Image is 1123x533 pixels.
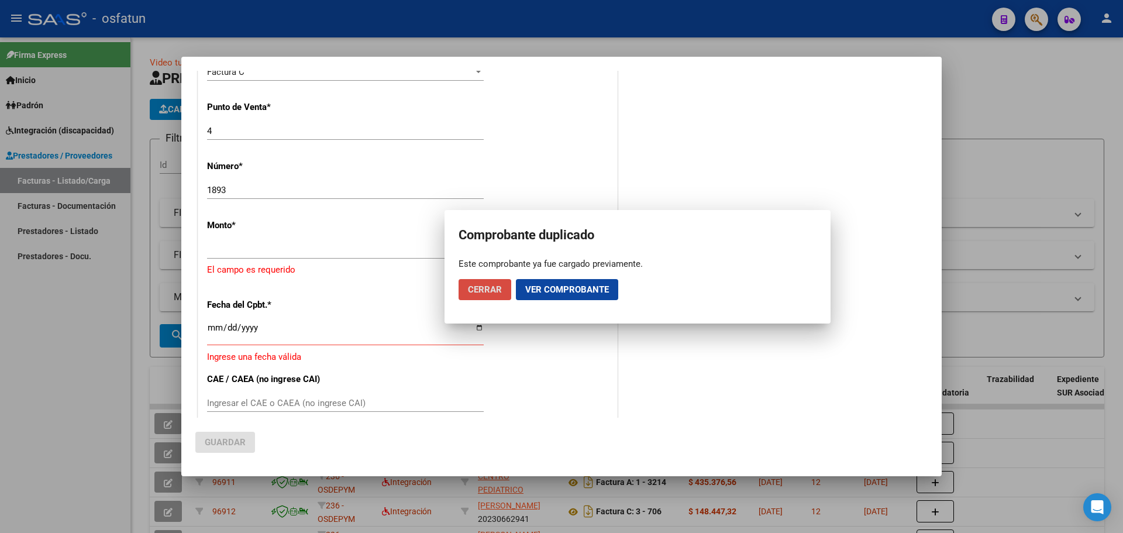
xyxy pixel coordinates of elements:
[468,284,502,295] span: Cerrar
[207,160,328,173] p: Número
[205,437,246,448] span: Guardar
[195,432,255,453] button: Guardar
[207,350,608,364] p: Ingrese una fecha válida
[525,284,609,295] span: Ver comprobante
[207,67,244,77] span: Factura C
[1083,493,1111,521] div: Open Intercom Messenger
[459,224,817,246] h2: Comprobante duplicado
[207,101,328,114] p: Punto de Venta
[207,219,328,232] p: Monto
[459,258,817,270] div: Este comprobante ya fue cargado previamente.
[516,279,618,300] button: Ver comprobante
[207,263,608,277] p: El campo es requerido
[207,373,328,386] p: CAE / CAEA (no ingrese CAI)
[459,279,511,300] button: Cerrar
[207,298,328,312] p: Fecha del Cpbt.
